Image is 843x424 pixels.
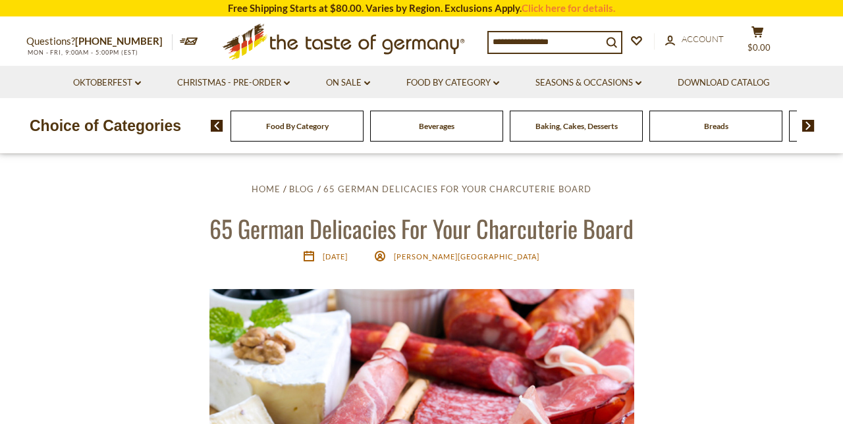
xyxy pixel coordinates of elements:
[535,76,641,90] a: Seasons & Occasions
[748,42,771,53] span: $0.00
[535,121,618,131] a: Baking, Cakes, Desserts
[211,120,223,132] img: previous arrow
[252,184,281,194] a: Home
[682,34,724,44] span: Account
[802,120,815,132] img: next arrow
[323,252,348,261] time: [DATE]
[704,121,728,131] a: Breads
[419,121,454,131] a: Beverages
[41,213,802,243] h1: 65 German Delicacies For Your Charcuterie Board
[394,252,539,261] span: [PERSON_NAME][GEOGRAPHIC_DATA]
[26,33,173,50] p: Questions?
[266,121,329,131] a: Food By Category
[665,32,724,47] a: Account
[75,35,163,47] a: [PHONE_NUMBER]
[406,76,499,90] a: Food By Category
[323,184,591,194] a: 65 German Delicacies For Your Charcuterie Board
[326,76,370,90] a: On Sale
[73,76,141,90] a: Oktoberfest
[738,26,777,59] button: $0.00
[289,184,314,194] a: Blog
[26,49,138,56] span: MON - FRI, 9:00AM - 5:00PM (EST)
[678,76,770,90] a: Download Catalog
[522,2,615,14] a: Click here for details.
[177,76,290,90] a: Christmas - PRE-ORDER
